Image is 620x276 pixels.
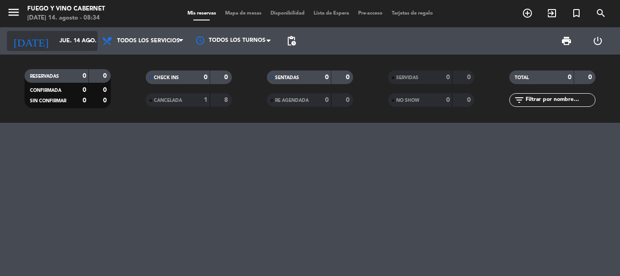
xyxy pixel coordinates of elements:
strong: 0 [103,73,108,79]
span: Todos los servicios [117,38,180,44]
strong: 0 [103,87,108,93]
span: Tarjetas de regalo [387,11,438,16]
div: Fuego y Vino Cabernet [27,5,105,14]
strong: 0 [588,74,594,80]
strong: 0 [325,97,329,103]
span: pending_actions [286,35,297,46]
i: arrow_drop_down [84,35,95,46]
span: CANCELADA [154,98,182,103]
div: LOG OUT [582,27,613,55]
strong: 8 [224,97,230,103]
strong: 0 [83,97,86,104]
i: [DATE] [7,31,55,51]
span: Mapa de mesas [221,11,266,16]
span: SIN CONFIRMAR [30,99,66,103]
strong: 0 [346,74,351,80]
strong: 0 [346,97,351,103]
strong: 0 [446,74,450,80]
span: NO SHOW [396,98,419,103]
span: TOTAL [515,75,529,80]
input: Filtrar por nombre... [525,95,595,105]
strong: 0 [204,74,207,80]
i: exit_to_app [546,8,557,19]
strong: 0 [83,87,86,93]
span: CHECK INS [154,75,179,80]
span: RE AGENDADA [275,98,309,103]
strong: 0 [103,97,108,104]
strong: 0 [325,74,329,80]
i: search [595,8,606,19]
span: Mis reservas [183,11,221,16]
span: Lista de Espera [309,11,354,16]
span: CONFIRMADA [30,88,61,93]
strong: 0 [224,74,230,80]
span: Pre-acceso [354,11,387,16]
strong: 0 [83,73,86,79]
div: [DATE] 14. agosto - 08:34 [27,14,105,23]
span: SENTADAS [275,75,299,80]
span: SERVIDAS [396,75,418,80]
i: menu [7,5,20,19]
strong: 0 [446,97,450,103]
strong: 0 [467,74,472,80]
strong: 1 [204,97,207,103]
span: Disponibilidad [266,11,309,16]
strong: 0 [568,74,571,80]
i: filter_list [514,95,525,105]
span: print [561,35,572,46]
strong: 0 [467,97,472,103]
i: power_settings_new [592,35,603,46]
button: menu [7,5,20,22]
i: add_circle_outline [522,8,533,19]
i: turned_in_not [571,8,582,19]
span: RESERVADAS [30,74,59,79]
